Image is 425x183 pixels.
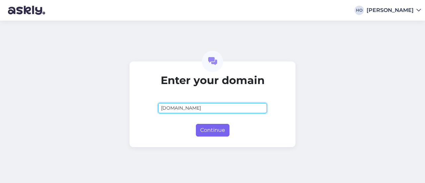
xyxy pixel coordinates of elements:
div: [PERSON_NAME] [367,8,414,13]
button: Continue [196,124,229,137]
input: www.example.com [158,103,267,113]
div: HO [355,6,364,15]
a: [PERSON_NAME] [367,8,421,13]
h2: Enter your domain [158,74,267,87]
